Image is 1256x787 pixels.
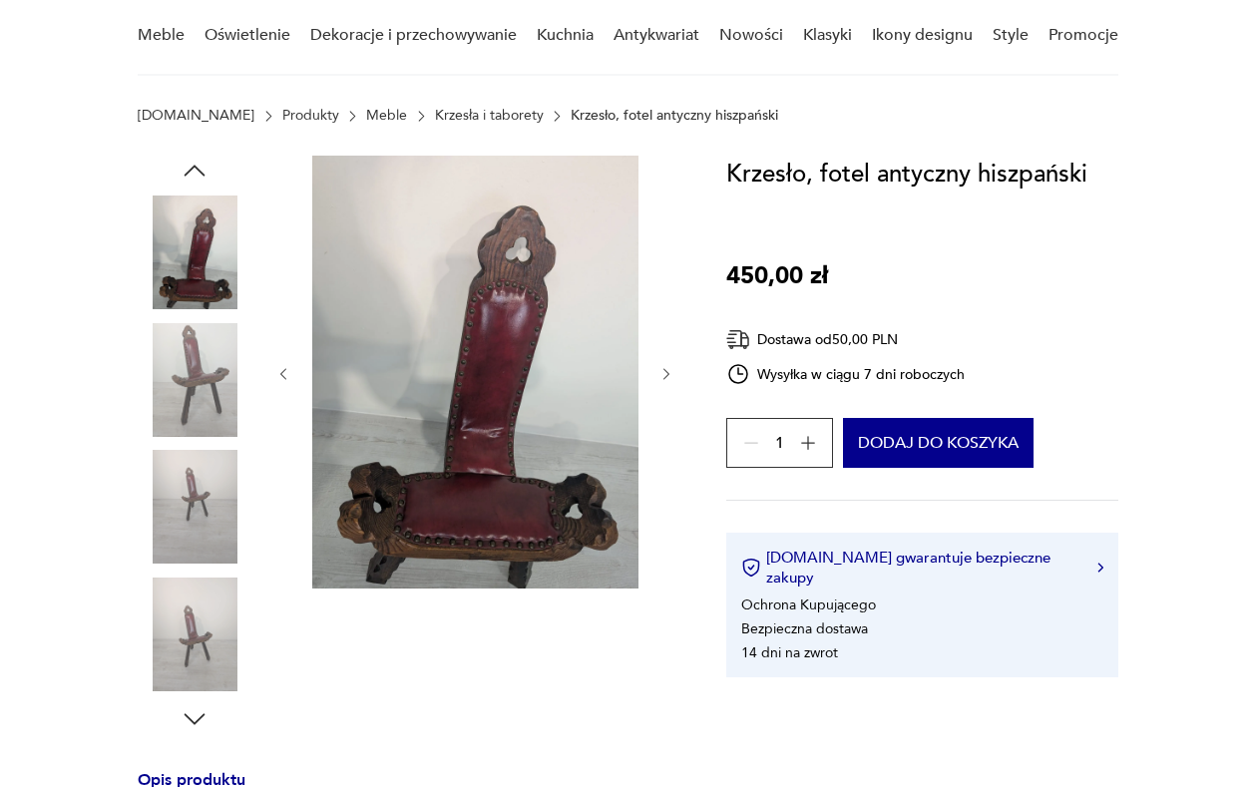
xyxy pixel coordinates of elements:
[741,548,1103,588] button: [DOMAIN_NAME] gwarantuje bezpieczne zakupy
[435,108,544,124] a: Krzesła i taborety
[726,257,828,295] p: 450,00 zł
[312,156,638,589] img: Zdjęcie produktu Krzesło, fotel antyczny hiszpański
[138,450,251,564] img: Zdjęcie produktu Krzesło, fotel antyczny hiszpański
[741,619,868,638] li: Bezpieczna dostawa
[843,418,1034,468] button: Dodaj do koszyka
[741,643,838,662] li: 14 dni na zwrot
[726,156,1087,194] h1: Krzesło, fotel antyczny hiszpański
[138,108,254,124] a: [DOMAIN_NAME]
[138,578,251,691] img: Zdjęcie produktu Krzesło, fotel antyczny hiszpański
[726,362,966,386] div: Wysyłka w ciągu 7 dni roboczych
[775,437,784,450] span: 1
[571,108,778,124] p: Krzesło, fotel antyczny hiszpański
[282,108,339,124] a: Produkty
[1097,563,1103,573] img: Ikona strzałki w prawo
[741,595,876,614] li: Ochrona Kupującego
[726,327,750,352] img: Ikona dostawy
[138,196,251,309] img: Zdjęcie produktu Krzesło, fotel antyczny hiszpański
[366,108,407,124] a: Meble
[726,327,966,352] div: Dostawa od 50,00 PLN
[138,323,251,437] img: Zdjęcie produktu Krzesło, fotel antyczny hiszpański
[741,558,761,578] img: Ikona certyfikatu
